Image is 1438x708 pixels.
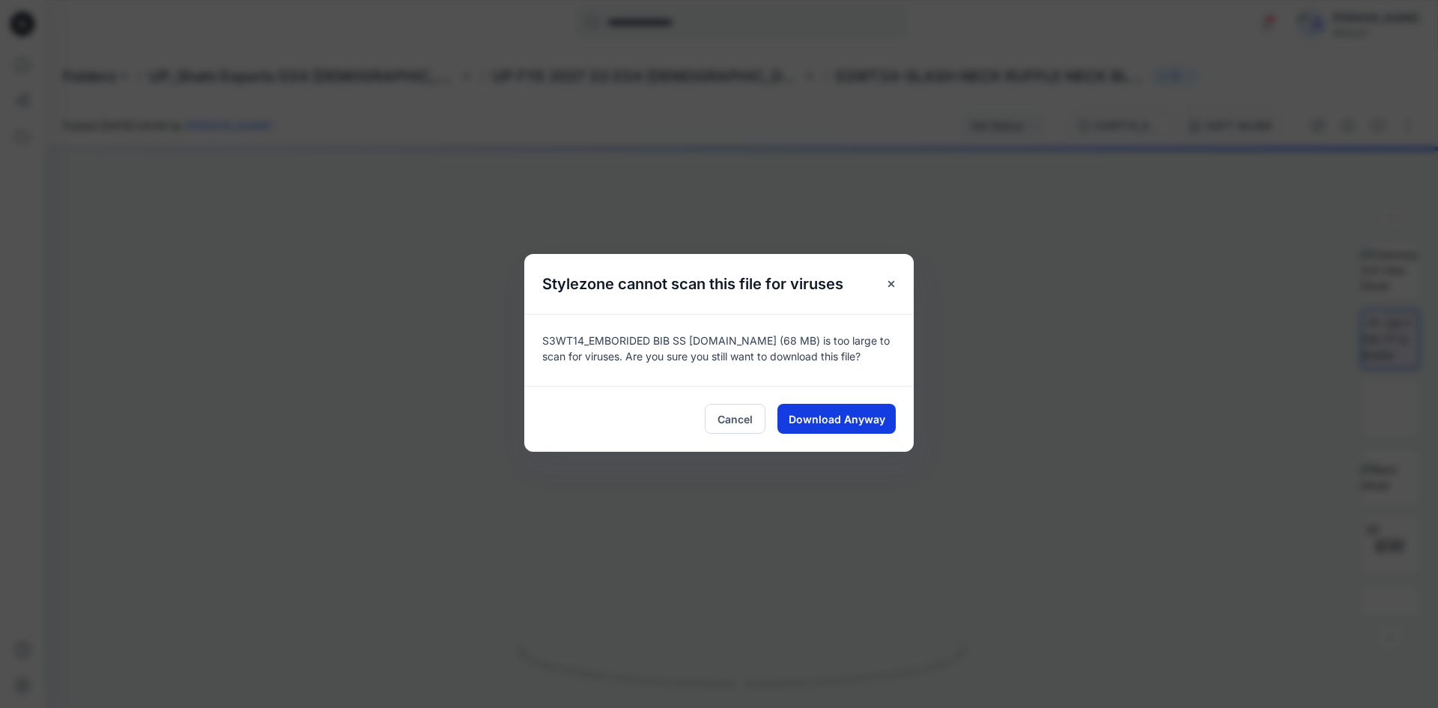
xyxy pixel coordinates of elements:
button: Download Anyway [777,404,896,434]
span: Download Anyway [789,411,885,427]
span: Cancel [718,411,753,427]
button: Cancel [705,404,765,434]
div: S3WT14_EMBORIDED BIB SS [DOMAIN_NAME] (68 MB) is too large to scan for viruses. Are you sure you ... [524,314,914,386]
h5: Stylezone cannot scan this file for viruses [524,254,861,314]
button: Close [878,270,905,297]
